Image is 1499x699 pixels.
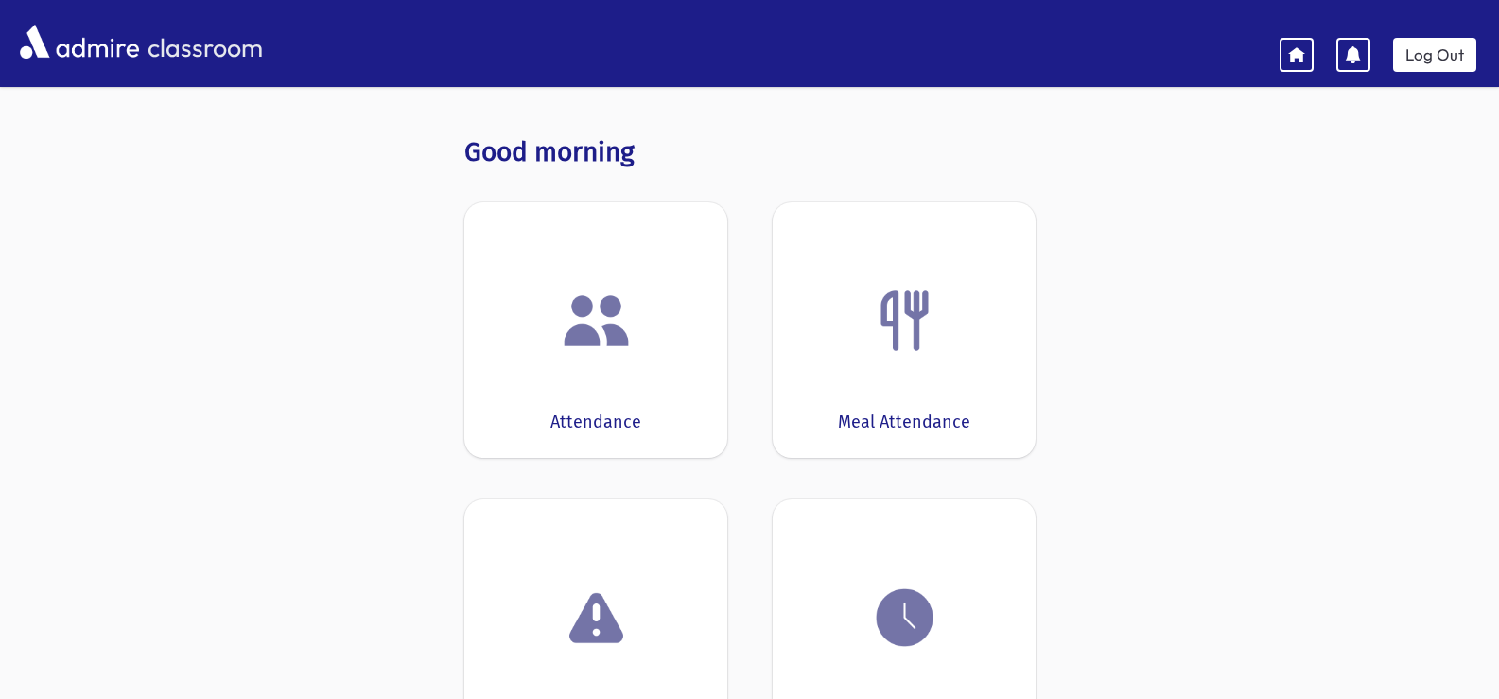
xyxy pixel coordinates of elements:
[561,585,633,657] img: exclamation.png
[561,285,633,357] img: users.png
[550,410,641,435] div: Attendance
[869,582,941,654] img: clock.png
[464,136,1036,168] h3: Good morning
[144,17,263,67] span: classroom
[869,285,941,357] img: Fork.png
[1393,38,1476,72] a: Log Out
[15,20,144,63] img: AdmirePro
[838,410,970,435] div: Meal Attendance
